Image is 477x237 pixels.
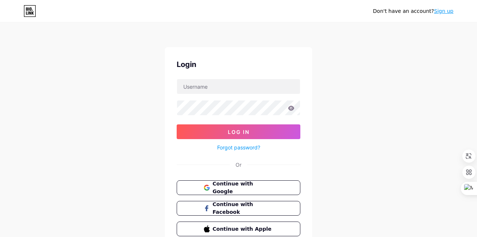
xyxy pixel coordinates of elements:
[177,79,300,94] input: Username
[213,180,273,195] span: Continue with Google
[177,180,300,195] button: Continue with Google
[177,201,300,216] button: Continue with Facebook
[228,129,250,135] span: Log In
[434,8,453,14] a: Sign up
[177,222,300,236] button: Continue with Apple
[236,161,241,169] div: Or
[177,124,300,139] button: Log In
[213,225,273,233] span: Continue with Apple
[217,144,260,151] a: Forgot password?
[177,59,300,70] div: Login
[213,201,273,216] span: Continue with Facebook
[373,7,453,15] div: Don't have an account?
